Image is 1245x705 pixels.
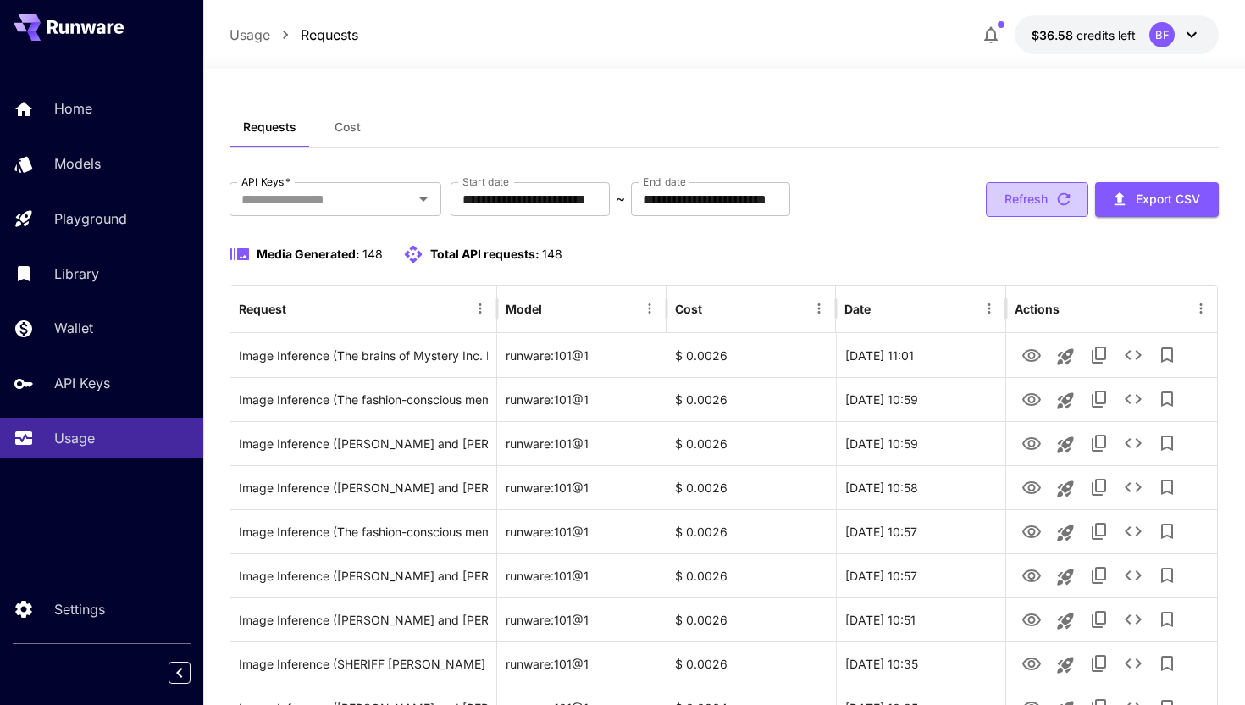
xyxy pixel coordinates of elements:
div: Collapse sidebar [181,658,203,688]
button: Launch in playground [1049,428,1082,462]
button: See details [1116,338,1150,372]
div: $36.57718 [1032,26,1136,44]
button: $36.57718BF [1015,15,1219,54]
button: View [1015,602,1049,636]
button: Copy TaskUUID [1082,647,1116,680]
div: Request [239,302,286,316]
span: Media Generated: [257,247,360,261]
button: Launch in playground [1049,560,1082,594]
div: Click to copy prompt [239,422,488,465]
button: Sort [288,297,312,320]
a: Requests [301,25,358,45]
div: Click to copy prompt [239,466,488,509]
button: Add to library [1150,382,1184,416]
div: Click to copy prompt [239,510,488,553]
button: Menu [807,297,831,320]
div: Cost [675,302,702,316]
div: 29 Sep, 2025 10:57 [836,553,1005,597]
span: 148 [542,247,562,261]
button: Sort [544,297,567,320]
button: Copy TaskUUID [1082,602,1116,636]
button: Add to library [1150,602,1184,636]
button: Add to library [1150,514,1184,548]
button: See details [1116,426,1150,460]
span: Total API requests: [430,247,539,261]
button: See details [1116,470,1150,504]
button: View [1015,646,1049,680]
div: $ 0.0026 [667,509,836,553]
button: Add to library [1150,426,1184,460]
button: Copy TaskUUID [1082,338,1116,372]
button: Copy TaskUUID [1082,470,1116,504]
button: See details [1116,514,1150,548]
button: Add to library [1150,558,1184,592]
p: Library [54,264,99,284]
button: Launch in playground [1049,516,1082,550]
button: Launch in playground [1049,648,1082,682]
div: 29 Sep, 2025 11:01 [836,333,1005,377]
button: View [1015,425,1049,460]
div: $ 0.0026 [667,421,836,465]
span: Cost [335,119,361,135]
p: Settings [54,599,105,619]
div: $ 0.0026 [667,377,836,421]
button: View [1015,381,1049,416]
span: credits left [1076,28,1136,42]
button: Copy TaskUUID [1082,426,1116,460]
div: runware:101@1 [497,421,667,465]
div: 29 Sep, 2025 10:59 [836,377,1005,421]
button: Launch in playground [1049,384,1082,418]
button: See details [1116,602,1150,636]
div: 29 Sep, 2025 10:59 [836,421,1005,465]
button: See details [1116,647,1150,680]
button: Copy TaskUUID [1082,514,1116,548]
div: $ 0.0026 [667,641,836,686]
div: $ 0.0026 [667,553,836,597]
div: Model [506,302,542,316]
p: Playground [54,208,127,229]
div: Actions [1015,302,1060,316]
p: Usage [54,428,95,448]
button: View [1015,337,1049,372]
button: Menu [1189,297,1213,320]
button: View [1015,513,1049,548]
div: $ 0.0026 [667,465,836,509]
button: Copy TaskUUID [1082,382,1116,416]
button: Add to library [1150,647,1184,680]
a: Usage [230,25,270,45]
button: Launch in playground [1049,472,1082,506]
button: Add to library [1150,338,1184,372]
p: Models [54,153,101,174]
label: Start date [462,175,509,189]
div: runware:101@1 [497,553,667,597]
button: Sort [872,297,896,320]
button: Launch in playground [1049,340,1082,374]
nav: breadcrumb [230,25,358,45]
div: Click to copy prompt [239,334,488,377]
div: runware:101@1 [497,509,667,553]
p: API Keys [54,373,110,393]
button: Open [412,187,435,211]
div: $ 0.0026 [667,333,836,377]
div: runware:101@1 [497,333,667,377]
div: runware:101@1 [497,377,667,421]
div: Date [844,302,871,316]
button: Menu [638,297,661,320]
button: Copy TaskUUID [1082,558,1116,592]
div: Click to copy prompt [239,598,488,641]
div: Click to copy prompt [239,378,488,421]
div: Click to copy prompt [239,554,488,597]
div: 29 Sep, 2025 10:51 [836,597,1005,641]
button: Menu [468,297,492,320]
p: ~ [616,189,625,209]
span: 148 [362,247,383,261]
p: Wallet [54,318,93,338]
div: $ 0.0026 [667,597,836,641]
button: Sort [704,297,728,320]
div: Click to copy prompt [239,642,488,686]
button: Add to library [1150,470,1184,504]
label: API Keys [241,175,290,189]
div: 29 Sep, 2025 10:58 [836,465,1005,509]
